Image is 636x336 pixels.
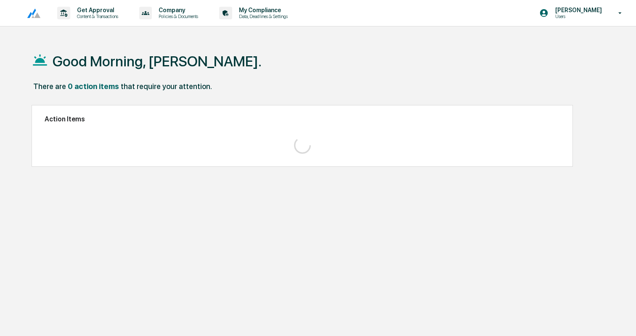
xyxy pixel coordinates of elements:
p: Content & Transactions [70,13,122,19]
p: Data, Deadlines & Settings [232,13,292,19]
p: Company [152,7,202,13]
p: My Compliance [232,7,292,13]
div: 0 action items [68,82,119,91]
p: Users [549,13,606,19]
h2: Action Items [45,115,560,123]
p: Policies & Documents [152,13,202,19]
img: logo [20,8,40,18]
h1: Good Morning, [PERSON_NAME]. [53,53,262,70]
div: There are [33,82,66,91]
p: Get Approval [70,7,122,13]
div: that require your attention. [121,82,212,91]
p: [PERSON_NAME] [549,7,606,13]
